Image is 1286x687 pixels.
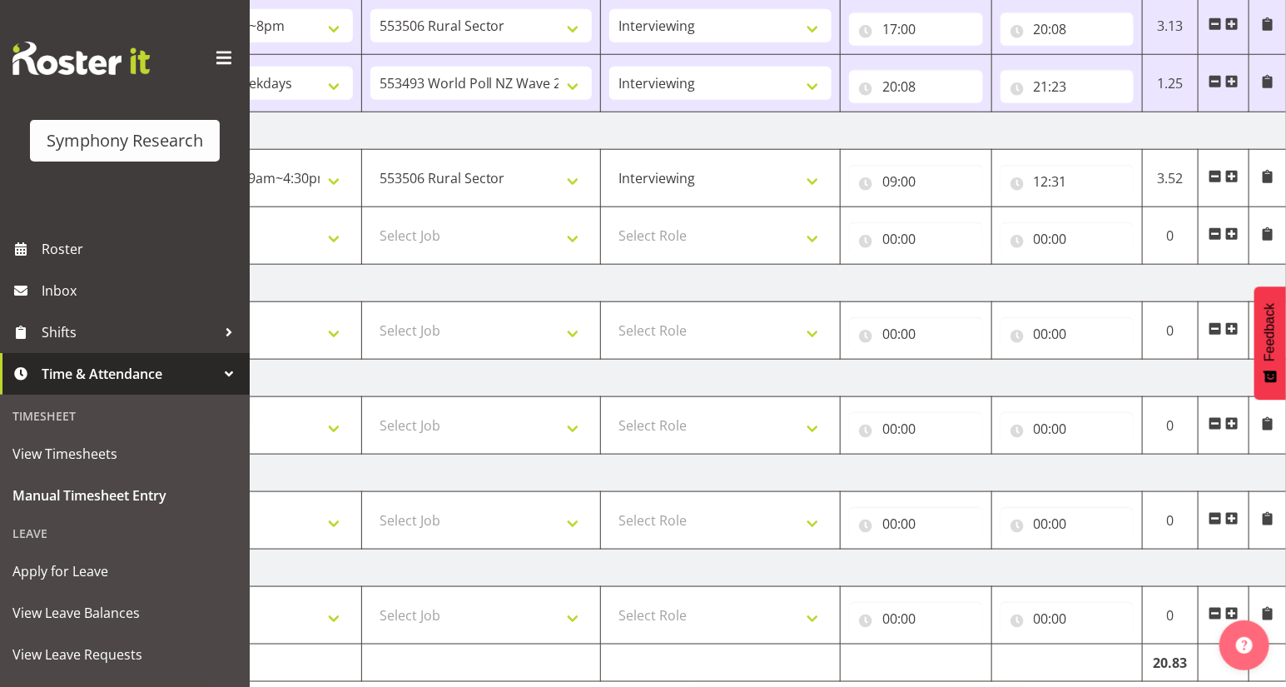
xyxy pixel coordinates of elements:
[1143,397,1199,455] td: 0
[1000,602,1135,635] input: Click to select...
[1000,317,1135,351] input: Click to select...
[4,634,246,675] a: View Leave Requests
[1000,70,1135,103] input: Click to select...
[1143,302,1199,360] td: 0
[849,412,983,446] input: Click to select...
[1143,150,1199,207] td: 3.52
[12,483,237,508] span: Manual Timesheet Entry
[1143,207,1199,265] td: 0
[1143,587,1199,645] td: 0
[4,475,246,516] a: Manual Timesheet Entry
[42,361,216,386] span: Time & Attendance
[849,317,983,351] input: Click to select...
[12,642,237,667] span: View Leave Requests
[1000,222,1135,256] input: Click to select...
[1000,165,1135,198] input: Click to select...
[849,222,983,256] input: Click to select...
[4,399,246,433] div: Timesheet
[4,433,246,475] a: View Timesheets
[4,592,246,634] a: View Leave Balances
[849,70,983,103] input: Click to select...
[12,42,150,75] img: Rosterit website logo
[849,602,983,635] input: Click to select...
[42,278,241,303] span: Inbox
[849,12,983,46] input: Click to select...
[849,165,983,198] input: Click to select...
[1254,286,1286,400] button: Feedback - Show survey
[1143,492,1199,550] td: 0
[12,600,237,625] span: View Leave Balances
[1143,645,1199,682] td: 20.83
[1000,507,1135,540] input: Click to select...
[12,441,237,466] span: View Timesheets
[1263,303,1278,361] span: Feedback
[4,516,246,550] div: Leave
[1000,12,1135,46] input: Click to select...
[42,320,216,345] span: Shifts
[42,236,241,261] span: Roster
[1000,412,1135,446] input: Click to select...
[849,507,983,540] input: Click to select...
[1143,55,1199,112] td: 1.25
[12,559,237,584] span: Apply for Leave
[1236,637,1253,654] img: help-xxl-2.png
[4,550,246,592] a: Apply for Leave
[47,128,203,153] div: Symphony Research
